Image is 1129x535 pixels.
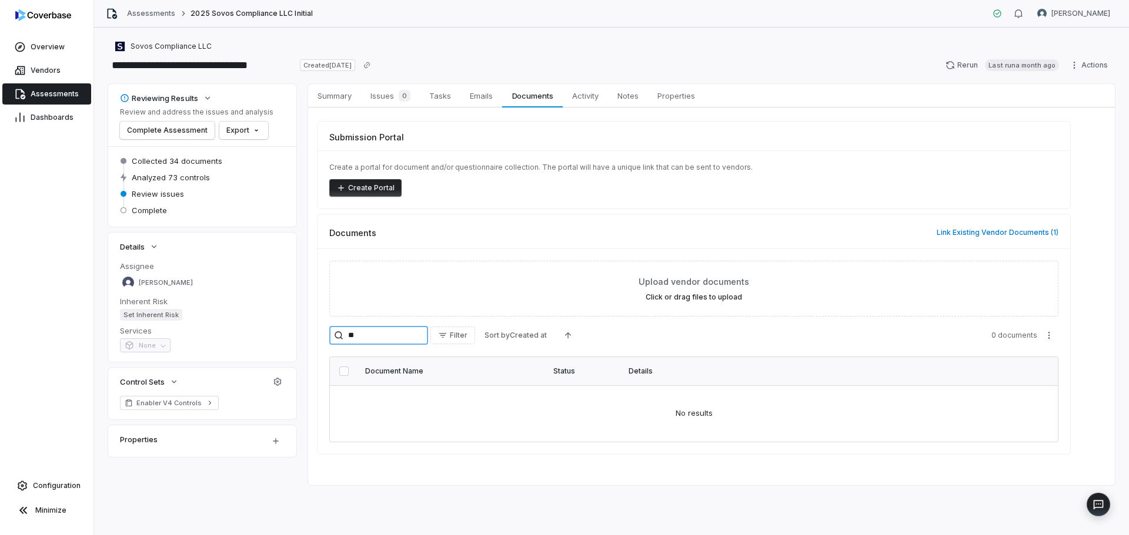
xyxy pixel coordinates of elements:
span: 0 [399,90,410,102]
button: Complete Assessment [120,122,215,139]
span: Minimize [35,506,66,515]
a: Assessments [127,9,175,18]
p: Review and address the issues and analysis [120,107,273,117]
button: Filter [430,327,475,344]
button: Minimize [5,499,89,522]
a: Vendors [2,60,91,81]
button: Nic Weilbacher avatar[PERSON_NAME] [1030,5,1117,22]
span: Details [120,241,145,252]
span: Vendors [31,66,61,75]
span: Created [DATE] [300,59,355,71]
span: Filter [450,331,467,340]
img: logo-D7KZi-bG.svg [15,9,71,21]
span: Enabler V4 Controls [136,398,202,408]
td: No results [330,385,1058,442]
span: Analyzed 73 controls [132,172,210,183]
span: 2025 Sovos Compliance LLC Initial [191,9,312,18]
span: Documents [507,88,558,103]
span: [PERSON_NAME] [139,278,193,287]
div: Document Name [365,366,539,376]
dt: Services [120,325,285,336]
div: Reviewing Results [120,93,198,103]
div: Details [629,366,1023,376]
svg: Ascending [563,331,573,340]
button: Sort byCreated at [477,327,554,344]
p: Create a portal for document and/or questionnaire collection. The portal will have a unique link ... [329,163,1058,172]
span: Overview [31,42,65,52]
span: Sovos Compliance LLC [131,42,212,51]
a: Enabler V4 Controls [120,396,219,410]
button: Actions [1066,56,1115,74]
label: Click or drag files to upload [646,292,742,302]
span: Last run a month ago [985,59,1059,71]
span: Configuration [33,481,81,490]
button: https://sovos.com/Sovos Compliance LLC [111,36,215,57]
span: Assessments [31,89,79,99]
dt: Inherent Risk [120,296,285,307]
button: Export [219,122,268,139]
button: Control Sets [116,371,182,392]
img: Nic Weilbacher avatar [1037,9,1047,18]
a: Assessments [2,83,91,105]
span: Emails [465,88,497,103]
button: RerunLast runa month ago [938,56,1066,74]
span: Set Inherent Risk [120,309,182,321]
span: Collected 34 documents [132,156,222,166]
button: Details [116,236,162,257]
span: 0 documents [991,331,1037,340]
dt: Assignee [120,261,285,271]
span: Notes [613,88,643,103]
a: Dashboards [2,107,91,128]
span: Summary [313,88,356,103]
button: Copy link [356,55,378,76]
span: Dashboards [31,113,74,122]
span: Properties [653,88,700,103]
a: Configuration [5,475,89,496]
span: [PERSON_NAME] [1051,9,1110,18]
span: Control Sets [120,376,165,387]
button: Link Existing Vendor Documents (1) [933,220,1062,245]
span: Tasks [425,88,456,103]
span: Submission Portal [329,131,404,143]
img: Kourtney Shields avatar [122,277,134,288]
button: Create Portal [329,179,402,197]
a: Overview [2,36,91,58]
span: Upload vendor documents [639,275,749,288]
button: Reviewing Results [116,88,216,109]
span: Review issues [132,189,184,199]
span: Documents [329,227,376,239]
button: Ascending [556,327,580,344]
span: Issues [366,88,415,104]
span: Activity [567,88,603,103]
span: Complete [132,205,167,216]
div: Status [553,366,614,376]
button: More actions [1040,327,1058,344]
